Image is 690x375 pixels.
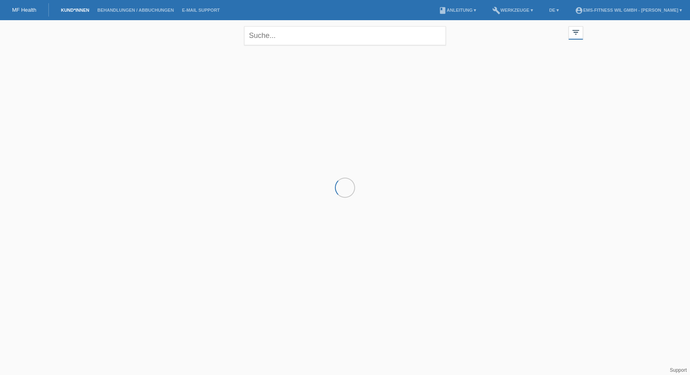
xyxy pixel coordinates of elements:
[57,8,93,13] a: Kund*innen
[575,6,583,15] i: account_circle
[12,7,36,13] a: MF Health
[178,8,224,13] a: E-Mail Support
[93,8,178,13] a: Behandlungen / Abbuchungen
[670,367,687,373] a: Support
[244,26,446,45] input: Suche...
[439,6,447,15] i: book
[571,8,686,13] a: account_circleEMS-Fitness Wil GmbH - [PERSON_NAME] ▾
[545,8,563,13] a: DE ▾
[492,6,500,15] i: build
[488,8,537,13] a: buildWerkzeuge ▾
[435,8,480,13] a: bookAnleitung ▾
[571,28,580,37] i: filter_list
